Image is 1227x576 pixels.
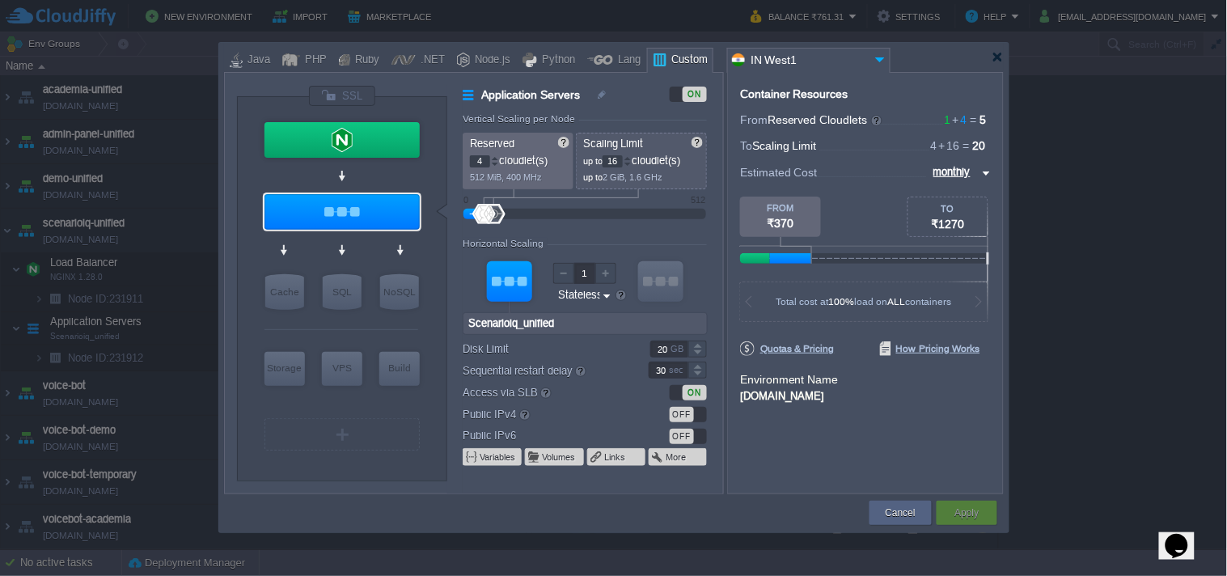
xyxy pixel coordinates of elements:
[463,362,627,379] label: Sequential restart delay
[740,341,835,356] span: Quotas & Pricing
[380,274,419,310] div: NoSQL Databases
[264,418,420,451] div: Create New Layer
[322,352,362,386] div: Elastic VPS
[740,373,839,386] label: Environment Name
[583,156,603,166] span: up to
[951,113,967,126] span: 4
[880,341,980,356] span: How Pricing Works
[470,150,568,167] p: cloudlet(s)
[937,139,947,152] span: +
[740,163,818,181] span: Estimated Cost
[350,49,379,73] div: Ruby
[583,138,644,150] span: Scaling Limit
[243,49,270,73] div: Java
[323,274,362,310] div: SQL
[463,427,627,444] label: Public IPv6
[542,451,577,464] button: Volumes
[463,238,548,249] div: Horizontal Scaling
[323,274,362,310] div: SQL Databases
[951,113,961,126] span: +
[691,195,705,205] div: 512
[265,274,304,310] div: Cache
[537,49,575,73] div: Python
[463,405,627,423] label: Public IPv4
[583,150,701,167] p: cloudlet(s)
[973,139,986,152] span: 20
[768,113,883,126] span: Reserved Cloudlets
[967,113,980,126] span: =
[669,362,687,378] div: sec
[931,139,937,152] span: 4
[264,122,420,158] div: Load Balancer
[960,139,973,152] span: =
[463,341,627,358] label: Disk Limit
[666,49,708,73] div: Custom
[683,385,707,400] div: ON
[264,352,305,386] div: Storage Containers
[379,352,420,384] div: Build
[1159,511,1211,560] iframe: chat widget
[666,451,688,464] button: More
[740,139,752,152] span: To
[470,49,510,73] div: Node.js
[583,172,603,182] span: up to
[954,505,979,521] button: Apply
[740,388,991,402] div: [DOMAIN_NAME]
[932,218,965,231] span: ₹1270
[463,383,627,401] label: Access via SLB
[300,49,327,73] div: PHP
[480,451,517,464] button: Variables
[322,352,362,384] div: VPS
[463,113,579,125] div: Vertical Scaling per Node
[603,172,662,182] span: 2 GiB, 1.6 GHz
[740,113,768,126] span: From
[671,341,687,357] div: GB
[416,49,445,73] div: .NET
[945,113,951,126] span: 1
[886,505,916,521] button: Cancel
[379,352,420,386] div: Build Node
[604,451,627,464] button: Links
[683,87,707,102] div: ON
[937,139,960,152] span: 16
[670,407,694,422] div: OFF
[908,204,988,214] div: TO
[264,194,420,230] div: Application Servers
[470,172,542,182] span: 512 MiB, 400 MHz
[670,429,694,444] div: OFF
[470,138,514,150] span: Reserved
[752,139,817,152] span: Scaling Limit
[264,352,305,384] div: Storage
[768,217,794,230] span: ₹370
[463,195,468,205] div: 0
[380,274,419,310] div: NoSQL
[613,49,641,73] div: Lang
[980,113,987,126] span: 5
[740,203,821,213] div: FROM
[740,88,848,100] div: Container Resources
